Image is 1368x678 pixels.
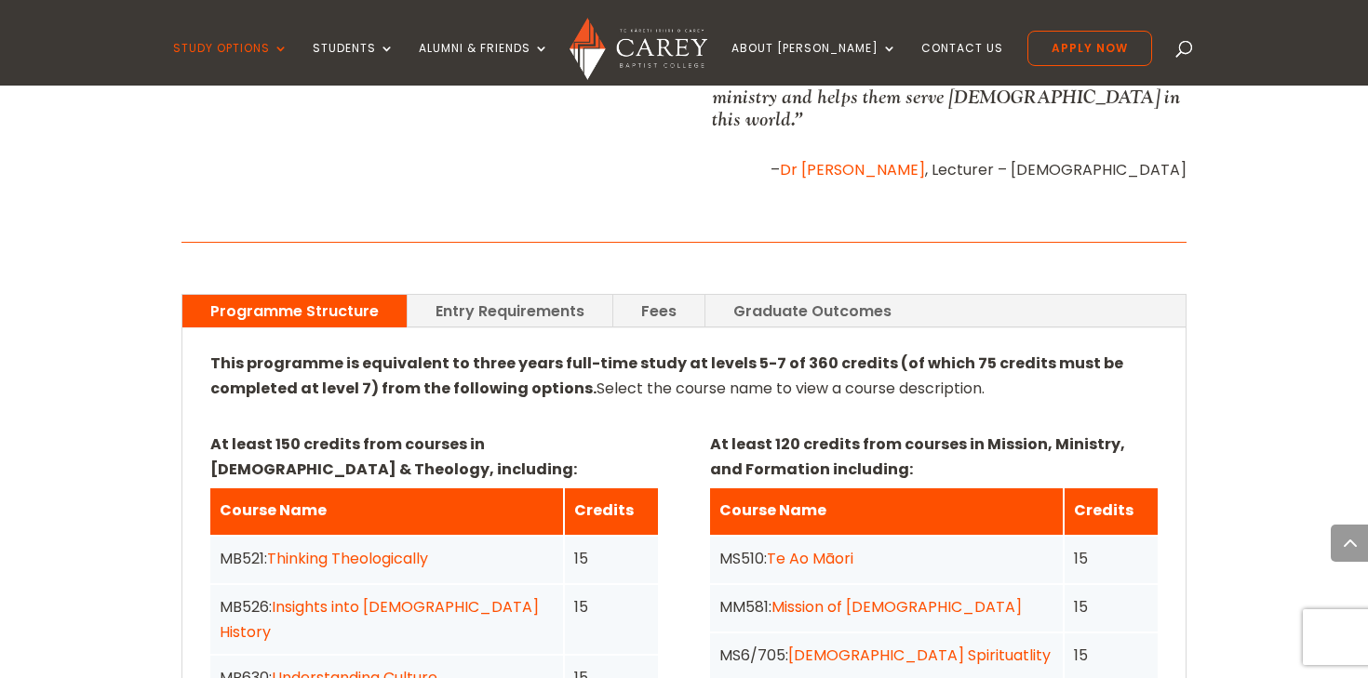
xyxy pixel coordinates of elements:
[719,594,1053,619] div: MM581:
[719,546,1053,571] div: MS510:
[1074,594,1148,619] div: 15
[210,432,658,482] p: At least 150 credits from courses in [DEMOGRAPHIC_DATA] & Theology, including:
[731,42,897,86] a: About [PERSON_NAME]
[220,596,539,643] a: Insights into [DEMOGRAPHIC_DATA] History
[574,546,649,571] div: 15
[710,432,1158,482] p: At least 120 credits from courses in Mission, Ministry, and Formation including:
[719,498,1053,523] div: Course Name
[613,295,704,327] a: Fees
[220,498,554,523] div: Course Name
[705,295,919,327] a: Graduate Outcomes
[220,546,554,571] div: MB521:
[1074,546,1148,571] div: 15
[570,18,706,80] img: Carey Baptist College
[921,42,1003,86] a: Contact Us
[173,42,288,86] a: Study Options
[574,594,649,619] div: 15
[767,548,853,569] a: Te Ao Māori
[419,42,549,86] a: Alumni & Friends
[574,498,649,523] div: Credits
[780,159,925,180] a: Dr [PERSON_NAME]
[788,645,1051,666] a: [DEMOGRAPHIC_DATA] Spirituatlity
[182,295,407,327] a: Programme Structure
[719,643,1053,668] div: MS6/705:
[267,548,428,569] a: Thinking Theologically
[220,594,554,645] div: MB526:
[771,596,1022,618] a: Mission of [DEMOGRAPHIC_DATA]
[1027,31,1152,66] a: Apply Now
[313,42,395,86] a: Students
[408,295,612,327] a: Entry Requirements
[1074,643,1148,668] div: 15
[1074,498,1148,523] div: Credits
[712,157,1187,182] p: – , Lecturer – [DEMOGRAPHIC_DATA]
[210,352,1123,399] span: Select the course name to view a course description.
[210,352,1123,399] strong: This programme is equivalent to three years full-time study at levels 5-7 of 360 credits (of whic...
